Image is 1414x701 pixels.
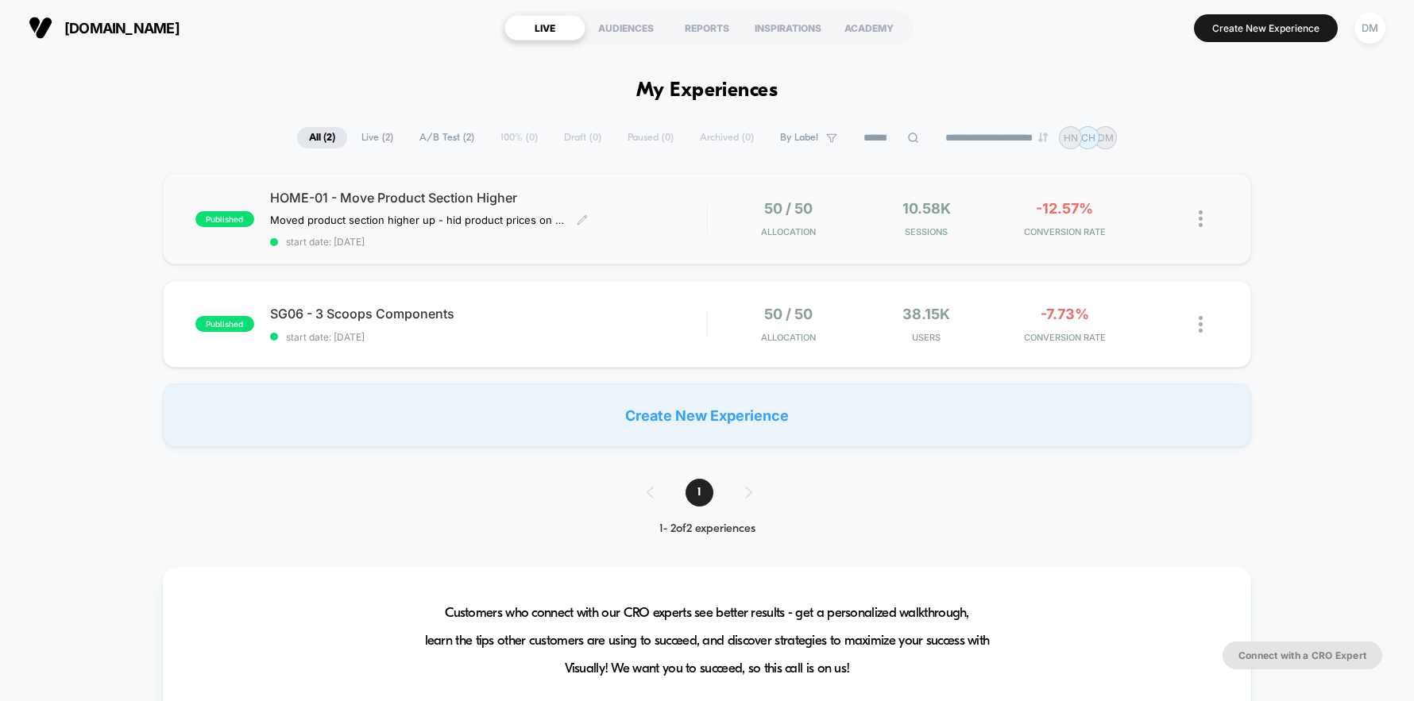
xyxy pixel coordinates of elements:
[534,376,576,394] div: Duration
[902,200,951,217] span: 10.58k
[504,15,585,40] div: LIVE
[902,306,950,322] span: 38.15k
[29,16,52,40] img: Visually logo
[761,332,816,343] span: Allocation
[270,214,565,226] span: Moved product section higher up - hid product prices on cards
[24,15,184,40] button: [DOMAIN_NAME]
[64,20,180,37] span: [DOMAIN_NAME]
[1223,641,1382,669] button: Connect with a CRO Expert
[829,15,910,40] div: ACADEMY
[607,378,655,393] input: Volume
[12,351,713,366] input: Seek
[1041,306,1089,322] span: -7.73%
[764,306,813,322] span: 50 / 50
[270,306,707,322] span: SG06 - 3 Scoops Components
[1064,132,1078,144] p: HN
[1350,12,1390,44] button: DM
[342,184,380,222] button: Play, NEW DEMO 2025-VEED.mp4
[1354,13,1385,44] div: DM
[780,132,818,144] span: By Label
[1081,132,1095,144] p: CH
[8,372,33,398] button: Play, NEW DEMO 2025-VEED.mp4
[297,127,347,148] span: All ( 2 )
[425,599,990,683] span: Customers who connect with our CRO experts see better results - get a personalized walkthrough, l...
[495,376,531,394] div: Current time
[686,479,713,506] span: 1
[999,332,1130,343] span: CONVERSION RATE
[764,200,813,217] span: 50 / 50
[1194,14,1338,42] button: Create New Experience
[862,226,992,237] span: Sessions
[1098,132,1114,144] p: DM
[636,79,778,102] h1: My Experiences
[270,236,707,248] span: start date: [DATE]
[666,15,748,40] div: REPORTS
[748,15,829,40] div: INSPIRATIONS
[408,127,486,148] span: A/B Test ( 2 )
[270,331,707,343] span: start date: [DATE]
[631,522,784,536] div: 1 - 2 of 2 experiences
[761,226,816,237] span: Allocation
[585,15,666,40] div: AUDIENCES
[1199,210,1203,227] img: close
[350,127,405,148] span: Live ( 2 )
[1038,133,1048,142] img: end
[270,190,707,206] span: HOME-01 - Move Product Section Higher
[862,332,992,343] span: Users
[195,211,254,227] span: published
[195,316,254,332] span: published
[1199,316,1203,333] img: close
[163,383,1252,447] div: Create New Experience
[999,226,1130,237] span: CONVERSION RATE
[1036,200,1093,217] span: -12.57%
